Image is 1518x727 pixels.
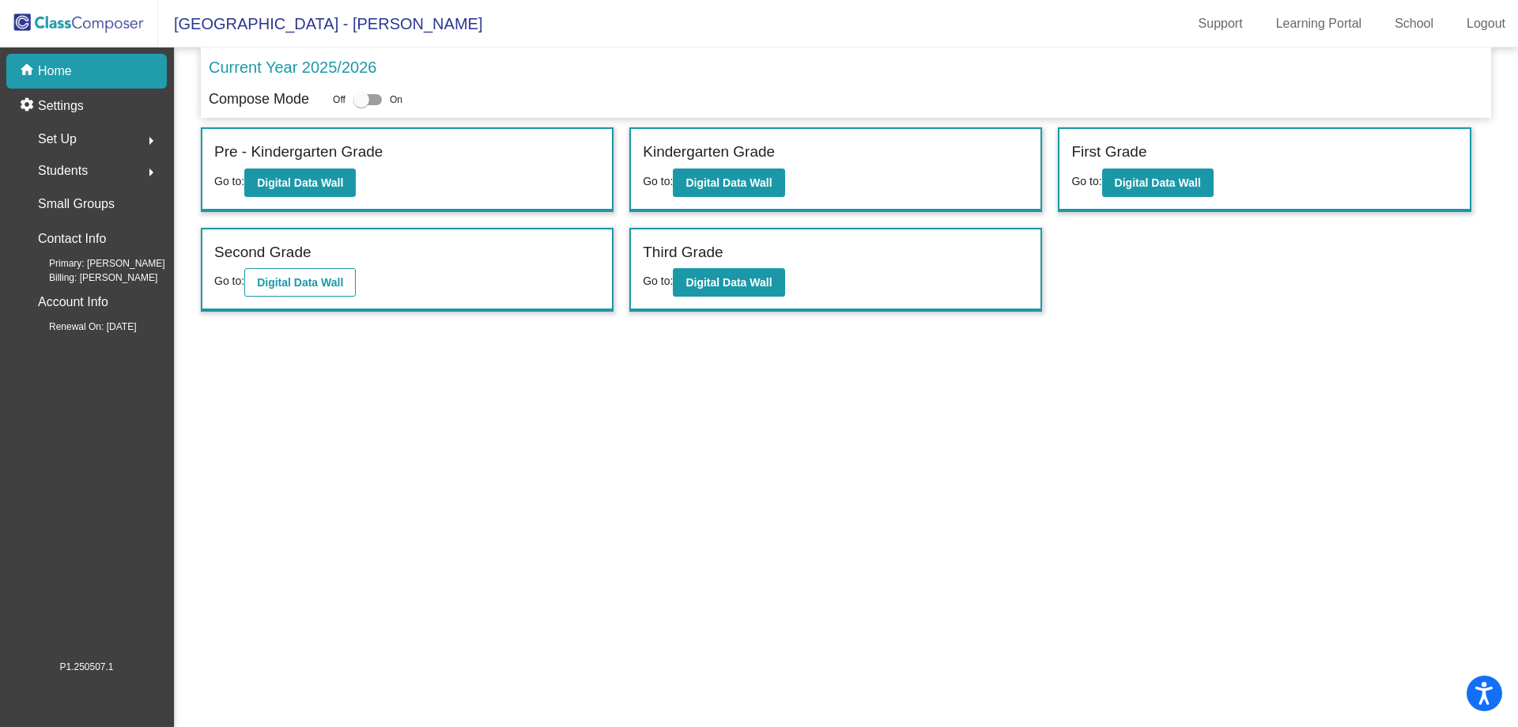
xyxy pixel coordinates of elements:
a: School [1382,11,1446,36]
b: Digital Data Wall [685,176,772,189]
label: Third Grade [643,241,723,264]
span: On [390,93,402,107]
span: Set Up [38,128,77,150]
button: Digital Data Wall [244,268,356,297]
button: Digital Data Wall [244,168,356,197]
span: Go to: [643,275,673,287]
b: Digital Data Wall [257,176,343,189]
b: Digital Data Wall [1115,176,1201,189]
p: Home [38,62,72,81]
span: Go to: [214,175,244,187]
mat-icon: arrow_right [142,131,160,150]
span: Go to: [643,175,673,187]
label: Kindergarten Grade [643,141,775,164]
a: Logout [1454,11,1518,36]
p: Current Year 2025/2026 [209,55,376,79]
button: Digital Data Wall [1102,168,1214,197]
label: Pre - Kindergarten Grade [214,141,383,164]
span: Go to: [214,275,244,287]
p: Account Info [38,291,108,313]
span: Off [333,93,346,107]
b: Digital Data Wall [685,276,772,289]
span: Go to: [1071,175,1101,187]
button: Digital Data Wall [673,168,784,197]
a: Support [1186,11,1256,36]
label: First Grade [1071,141,1146,164]
label: Second Grade [214,241,312,264]
p: Contact Info [38,228,106,250]
span: Billing: [PERSON_NAME] [24,271,157,285]
span: Renewal On: [DATE] [24,320,136,334]
p: Settings [38,97,84,115]
span: [GEOGRAPHIC_DATA] - [PERSON_NAME] [158,11,482,36]
button: Digital Data Wall [673,268,784,297]
b: Digital Data Wall [257,276,343,289]
p: Compose Mode [209,89,309,110]
mat-icon: settings [19,97,38,115]
p: Small Groups [38,193,115,215]
mat-icon: arrow_right [142,163,160,182]
a: Learning Portal [1263,11,1375,36]
span: Students [38,160,88,182]
span: Primary: [PERSON_NAME] [24,256,165,271]
mat-icon: home [19,62,38,81]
